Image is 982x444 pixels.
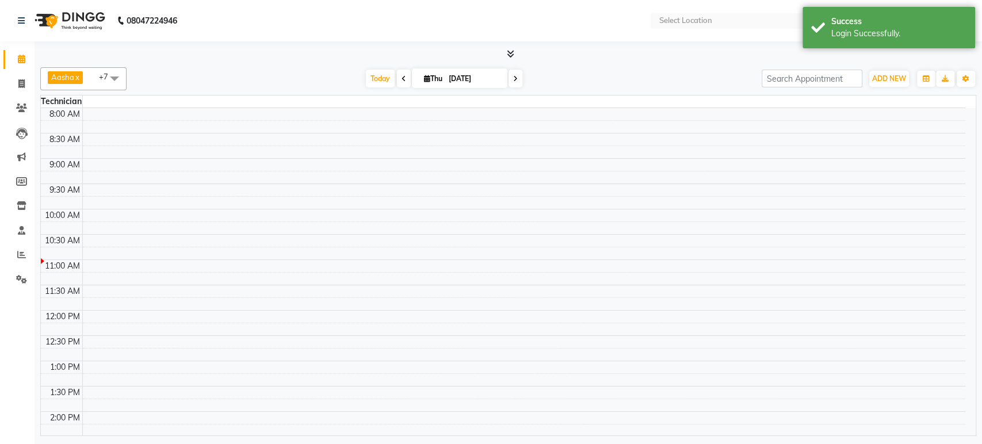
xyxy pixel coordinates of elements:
div: 10:30 AM [43,235,82,247]
div: 9:30 AM [47,184,82,196]
b: 08047224946 [127,5,177,37]
div: 1:30 PM [48,386,82,399]
div: 11:30 AM [43,285,82,297]
span: Aasha [51,72,74,82]
span: ADD NEW [872,74,906,83]
div: 8:30 AM [47,133,82,146]
div: Success [831,16,966,28]
div: 9:00 AM [47,159,82,171]
div: 11:00 AM [43,260,82,272]
div: 8:00 AM [47,108,82,120]
span: Thu [421,74,445,83]
div: 1:00 PM [48,361,82,373]
div: 2:00 PM [48,412,82,424]
input: 2025-09-04 [445,70,503,87]
div: Login Successfully. [831,28,966,40]
div: 12:30 PM [43,336,82,348]
a: x [74,72,79,82]
div: Technician [41,95,82,108]
div: 12:00 PM [43,311,82,323]
div: Select Location [659,15,712,26]
span: Today [366,70,395,87]
div: 10:00 AM [43,209,82,221]
span: +7 [99,72,117,81]
button: ADD NEW [869,71,909,87]
img: logo [29,5,108,37]
input: Search Appointment [762,70,862,87]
